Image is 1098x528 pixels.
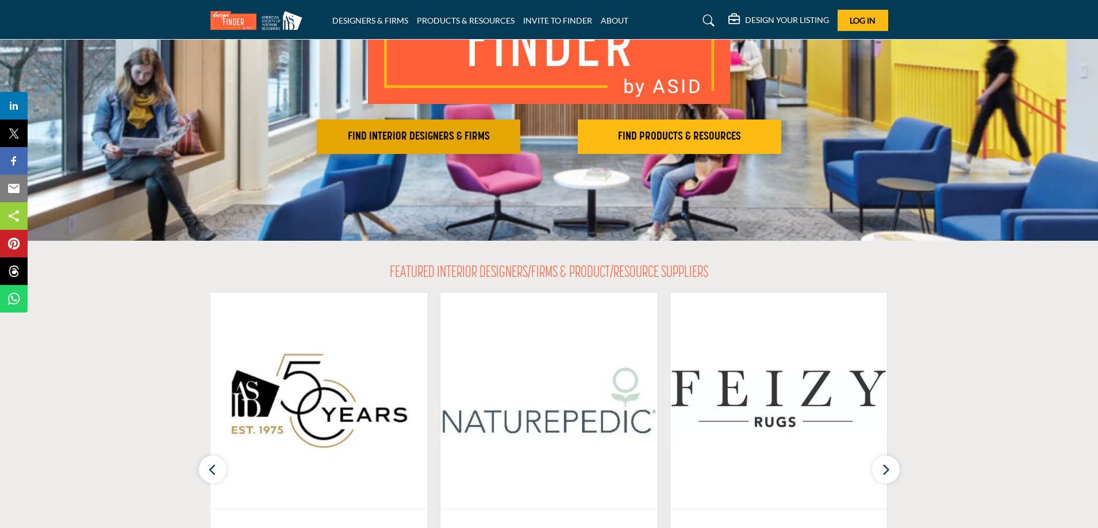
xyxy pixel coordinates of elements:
[390,264,708,283] h2: FEATURED INTERIOR DESIGNERS/FIRMS & PRODUCT/RESOURCE SUPPLIERS
[578,120,781,154] button: FIND PRODUCTS & RESOURCES
[601,16,628,25] a: ABOUT
[838,10,888,31] button: Log In
[417,16,515,25] a: PRODUCTS & RESOURCES
[850,16,876,25] span: Log In
[523,16,592,25] a: INVITE TO FINDER
[670,292,888,509] img: Feizy Import & Export
[581,130,778,144] h2: FIND PRODUCTS & RESOURCES
[210,11,308,30] img: Site Logo
[692,11,722,30] a: Search
[317,120,520,154] button: FIND INTERIOR DESIGNERS & FIRMS
[745,15,829,25] h5: DESIGN YOUR LISTING
[320,130,517,144] h2: FIND INTERIOR DESIGNERS & FIRMS
[210,292,428,509] img: American Society of Interior Designers
[728,14,829,28] div: DESIGN YOUR LISTING
[332,16,408,25] a: DESIGNERS & FIRMS
[440,292,658,509] img: Naturepedic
